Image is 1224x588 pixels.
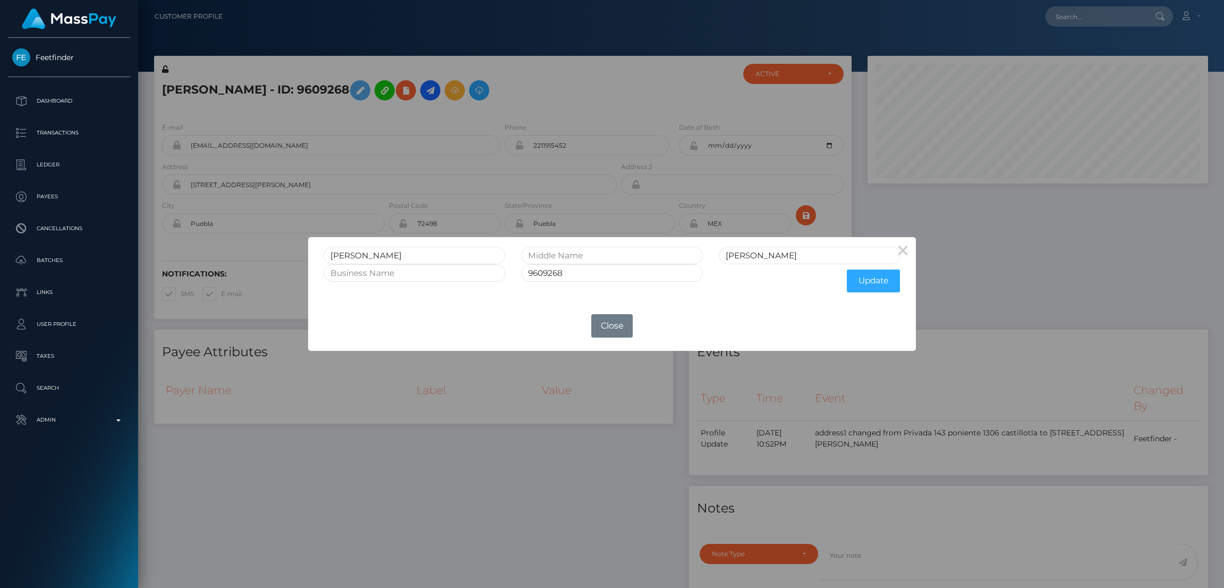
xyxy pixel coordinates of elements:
[12,125,126,141] p: Transactions
[847,270,900,292] button: Update
[324,247,505,264] input: First Name
[12,348,126,364] p: Taxes
[719,247,900,264] input: Last Name
[22,9,116,29] img: MassPay Logo
[591,314,633,338] button: Close
[12,380,126,396] p: Search
[890,237,916,263] button: Close this dialog
[12,48,30,66] img: Feetfinder
[521,247,703,264] input: Middle Name
[12,157,126,173] p: Ledger
[12,221,126,237] p: Cancellations
[8,53,130,62] span: Feetfinder
[12,412,126,428] p: Admin
[12,316,126,332] p: User Profile
[521,264,703,282] input: Internal User Id
[12,253,126,268] p: Batches
[12,93,126,109] p: Dashboard
[12,284,126,300] p: Links
[12,189,126,205] p: Payees
[324,264,505,282] input: Business Name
